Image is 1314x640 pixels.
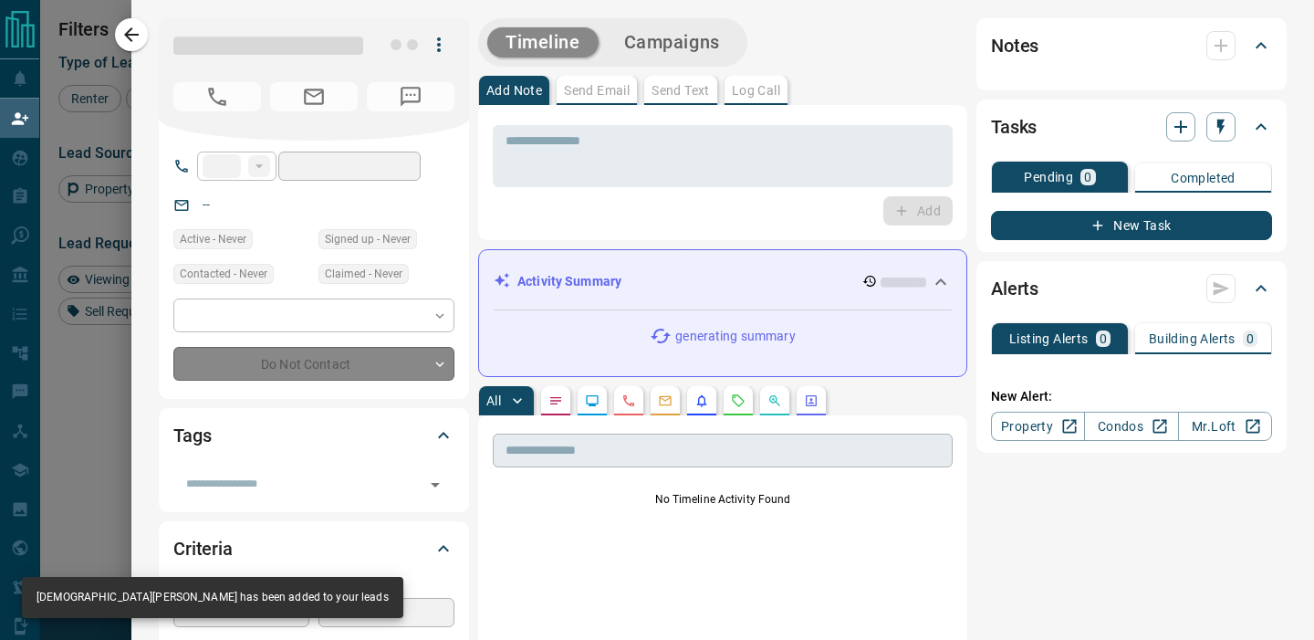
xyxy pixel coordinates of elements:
[270,82,358,111] span: No Email
[486,84,542,97] p: Add Note
[487,27,599,58] button: Timeline
[1024,171,1073,184] p: Pending
[493,491,953,508] p: No Timeline Activity Found
[1100,332,1107,345] p: 0
[767,393,782,408] svg: Opportunities
[36,582,389,613] div: [DEMOGRAPHIC_DATA][PERSON_NAME] has been added to your leads
[203,197,210,212] a: --
[585,393,600,408] svg: Lead Browsing Activity
[991,105,1272,149] div: Tasks
[173,347,454,381] div: Do Not Contact
[173,414,454,457] div: Tags
[991,387,1272,406] p: New Alert:
[180,265,267,283] span: Contacted - Never
[325,265,402,283] span: Claimed - Never
[991,211,1272,240] button: New Task
[991,31,1038,60] h2: Notes
[1084,171,1091,184] p: 0
[494,265,952,299] div: Activity Summary
[422,472,448,498] button: Open
[486,394,501,407] p: All
[991,24,1272,68] div: Notes
[1178,412,1272,441] a: Mr.Loft
[180,230,246,248] span: Active - Never
[694,393,709,408] svg: Listing Alerts
[1084,412,1178,441] a: Condos
[991,412,1085,441] a: Property
[173,82,261,111] span: No Number
[621,393,636,408] svg: Calls
[173,527,454,571] div: Criteria
[991,267,1272,310] div: Alerts
[173,421,211,450] h2: Tags
[1149,332,1236,345] p: Building Alerts
[173,534,233,563] h2: Criteria
[606,27,738,58] button: Campaigns
[731,393,746,408] svg: Requests
[1009,332,1089,345] p: Listing Alerts
[1246,332,1254,345] p: 0
[367,82,454,111] span: No Number
[991,112,1037,142] h2: Tasks
[991,274,1038,303] h2: Alerts
[804,393,819,408] svg: Agent Actions
[548,393,563,408] svg: Notes
[658,393,673,408] svg: Emails
[675,327,795,346] p: generating summary
[1171,172,1236,184] p: Completed
[325,230,411,248] span: Signed up - Never
[517,272,621,291] p: Activity Summary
